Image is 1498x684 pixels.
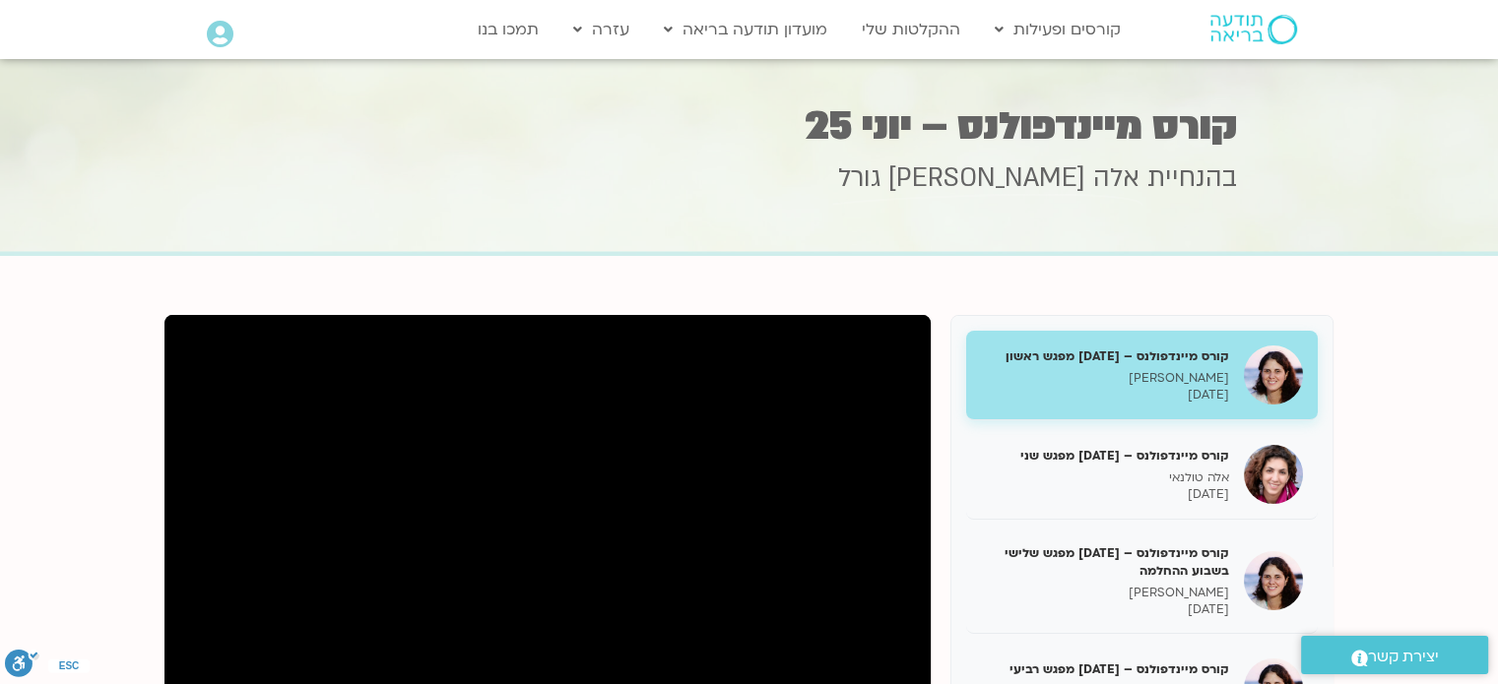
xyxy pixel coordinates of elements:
span: יצירת קשר [1368,644,1439,670]
img: קורס מיינדפולנס – יוני 25 מפגש שני [1244,445,1303,504]
img: קורס מיינדפולנס – יוני 25 מפגש שלישי בשבוע ההחלמה [1244,551,1303,610]
span: בהנחיית [1147,160,1237,196]
a: ההקלטות שלי [852,11,970,48]
h5: קורס מיינדפולנס – [DATE] מפגש רביעי [981,660,1229,678]
p: [DATE] [981,387,1229,404]
a: עזרה [563,11,639,48]
h1: קורס מיינדפולנס – יוני 25 [262,107,1237,146]
h5: קורס מיינדפולנס – [DATE] מפגש שלישי בשבוע ההחלמה [981,544,1229,580]
h5: קורס מיינדפולנס – [DATE] מפגש שני [981,447,1229,465]
p: [DATE] [981,601,1229,618]
a: תמכו בנו [468,11,549,48]
a: מועדון תודעה בריאה [654,11,837,48]
a: יצירת קשר [1301,636,1488,674]
p: אלה טולנאי [981,469,1229,486]
h5: קורס מיינדפולנס – [DATE] מפגש ראשון [981,347,1229,365]
p: [DATE] [981,486,1229,503]
p: [PERSON_NAME] [981,370,1229,387]
img: קורס מיינדפולנס – יוני 25 מפגש ראשון [1244,345,1303,404]
p: [PERSON_NAME] [981,585,1229,601]
a: קורסים ופעילות [985,11,1131,48]
img: תודעה בריאה [1210,15,1297,44]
